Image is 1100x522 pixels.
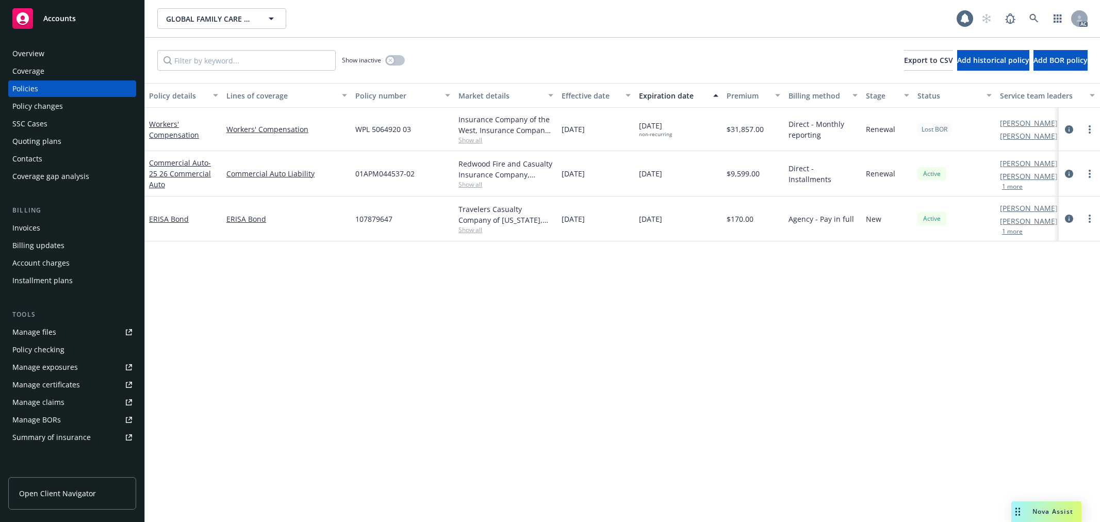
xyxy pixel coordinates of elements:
a: Summary of insurance [8,429,136,446]
button: Service team leaders [996,83,1099,108]
button: Expiration date [635,83,723,108]
span: $31,857.00 [727,124,764,135]
a: Policy checking [8,341,136,358]
a: ERISA Bond [149,214,189,224]
span: GLOBAL FAMILY CARE NETWORK, INC. [166,13,255,24]
span: Direct - Installments [789,163,858,185]
button: 1 more [1002,229,1023,235]
span: $170.00 [727,214,753,224]
div: SSC Cases [12,116,47,132]
div: Status [917,90,980,101]
a: Account charges [8,255,136,271]
button: Add historical policy [957,50,1029,71]
input: Filter by keyword... [157,50,336,71]
button: Premium [723,83,784,108]
span: Lost BOR [922,125,947,134]
div: Manage files [12,324,56,340]
a: Workers' Compensation [149,119,199,140]
a: Report a Bug [1000,8,1021,29]
button: Export to CSV [904,50,953,71]
div: Billing [8,205,136,216]
div: Policy checking [12,341,64,358]
button: Lines of coverage [222,83,351,108]
div: Manage claims [12,394,64,411]
a: Search [1024,8,1044,29]
div: Tools [8,309,136,320]
button: 1 more [1002,184,1023,190]
div: Service team leaders [1000,90,1083,101]
span: Agency - Pay in full [789,214,854,224]
a: Manage exposures [8,359,136,376]
span: Show inactive [342,56,381,64]
a: Overview [8,45,136,62]
span: Active [922,214,942,223]
div: Lines of coverage [226,90,336,101]
span: WPL 5064920 03 [355,124,411,135]
a: circleInformation [1063,213,1075,225]
span: Renewal [866,168,895,179]
a: [PERSON_NAME] [1000,158,1058,169]
span: Direct - Monthly reporting [789,119,858,140]
span: Active [922,169,942,178]
a: more [1083,213,1096,225]
a: SSC Cases [8,116,136,132]
div: Redwood Fire and Casualty Insurance Company, Berkshire Hathaway Homestate Companies (BHHC) [458,158,553,180]
div: Insurance Company of the West, Insurance Company of the West (ICW) [458,114,553,136]
span: $9,599.00 [727,168,760,179]
a: Manage BORs [8,412,136,428]
a: Manage claims [8,394,136,411]
span: Add historical policy [957,55,1029,65]
a: Switch app [1047,8,1068,29]
div: Account charges [12,255,70,271]
div: Market details [458,90,542,101]
button: Policy number [351,83,454,108]
div: Billing updates [12,237,64,254]
a: more [1083,123,1096,136]
span: Nova Assist [1032,507,1073,516]
div: non-recurring [639,131,672,138]
a: Policy changes [8,98,136,115]
a: Billing updates [8,237,136,254]
div: Coverage gap analysis [12,168,89,185]
span: Show all [458,225,553,234]
span: [DATE] [562,124,585,135]
button: Add BOR policy [1033,50,1088,71]
div: Policy changes [12,98,63,115]
div: Coverage [12,63,44,79]
button: Nova Assist [1011,501,1081,522]
a: [PERSON_NAME] [1000,171,1058,182]
button: Effective date [557,83,635,108]
span: [DATE] [639,120,672,138]
div: Travelers Casualty Company of [US_STATE], Travelers Insurance [458,204,553,225]
span: Open Client Navigator [19,488,96,499]
span: New [866,214,881,224]
button: Stage [862,83,913,108]
a: Start snowing [976,8,997,29]
div: Manage exposures [12,359,78,376]
div: Contacts [12,151,42,167]
div: Manage certificates [12,377,80,393]
div: Stage [866,90,898,101]
span: [DATE] [639,214,662,224]
div: Summary of insurance [12,429,91,446]
div: Policy number [355,90,439,101]
a: more [1083,168,1096,180]
span: [DATE] [562,168,585,179]
span: Add BOR policy [1033,55,1088,65]
div: Premium [727,90,769,101]
a: [PERSON_NAME] [1000,118,1058,128]
span: - 25 26 Commercial Auto [149,158,211,189]
span: Accounts [43,14,76,23]
div: Drag to move [1011,501,1024,522]
span: Show all [458,136,553,144]
div: Policy details [149,90,207,101]
a: [PERSON_NAME] [1000,216,1058,226]
a: [PERSON_NAME] [1000,203,1058,214]
a: Installment plans [8,272,136,289]
div: Analytics hub [8,466,136,477]
a: Commercial Auto [149,158,211,189]
a: Quoting plans [8,133,136,150]
button: Policy details [145,83,222,108]
a: Coverage gap analysis [8,168,136,185]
